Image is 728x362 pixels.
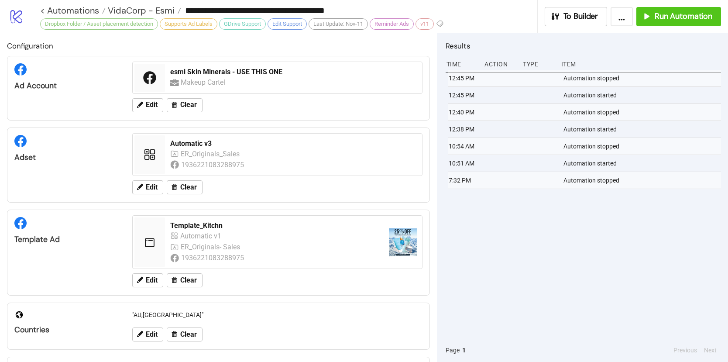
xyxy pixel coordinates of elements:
[448,121,480,138] div: 12:38 PM
[7,40,430,52] h2: Configuration
[448,155,480,172] div: 10:51 AM
[14,325,118,335] div: Countries
[180,231,223,241] div: Automatic v1
[416,18,434,30] div: v11
[40,18,158,30] div: Dropbox Folder / Asset placement detection
[167,273,203,287] button: Clear
[106,5,175,16] span: VidaCorp - Esmi
[448,138,480,155] div: 10:54 AM
[181,77,227,88] div: Makeup Cartel
[448,104,480,121] div: 12:40 PM
[522,56,554,72] div: Type
[219,18,266,30] div: GDrive Support
[14,81,118,91] div: Ad Account
[389,228,417,256] img: https://scontent-fra5-2.xx.fbcdn.net/v/t45.1600-4/524873932_1842414079984945_397294475026080719_n...
[170,139,417,148] div: Automatic v3
[446,40,721,52] h2: Results
[563,121,723,138] div: Automation started
[671,345,700,355] button: Previous
[180,101,197,109] span: Clear
[181,241,242,252] div: ER_Originals- Sales
[181,159,245,170] div: 1936221083288975
[563,138,723,155] div: Automation stopped
[446,56,478,72] div: Time
[448,70,480,86] div: 12:45 PM
[611,7,633,26] button: ...
[563,70,723,86] div: Automation stopped
[563,172,723,189] div: Automation stopped
[181,252,245,263] div: 1936221083288975
[484,56,516,72] div: Action
[180,331,197,338] span: Clear
[132,180,163,194] button: Edit
[146,276,158,284] span: Edit
[268,18,307,30] div: Edit Support
[180,183,197,191] span: Clear
[563,11,598,21] span: To Builder
[545,7,608,26] button: To Builder
[170,67,417,77] div: esmi Skin Minerals - USE THIS ONE
[14,152,118,162] div: Adset
[563,104,723,121] div: Automation stopped
[167,180,203,194] button: Clear
[563,87,723,103] div: Automation started
[701,345,719,355] button: Next
[460,345,468,355] button: 1
[40,6,106,15] a: < Automations
[636,7,721,26] button: Run Automation
[146,183,158,191] span: Edit
[309,18,368,30] div: Last Update: Nov-11
[370,18,414,30] div: Reminder Ads
[167,328,203,341] button: Clear
[132,98,163,112] button: Edit
[132,273,163,287] button: Edit
[160,18,217,30] div: Supports Ad Labels
[170,221,382,231] div: Template_Kitchn
[14,234,118,245] div: Template Ad
[146,331,158,338] span: Edit
[132,328,163,341] button: Edit
[448,172,480,189] div: 7:32 PM
[146,101,158,109] span: Edit
[560,56,721,72] div: Item
[563,155,723,172] div: Automation started
[181,148,241,159] div: ER_Originals_Sales
[167,98,203,112] button: Clear
[448,87,480,103] div: 12:45 PM
[129,307,426,323] div: "AU,[GEOGRAPHIC_DATA]"
[106,6,181,15] a: VidaCorp - Esmi
[655,11,712,21] span: Run Automation
[180,276,197,284] span: Clear
[446,345,460,355] span: Page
